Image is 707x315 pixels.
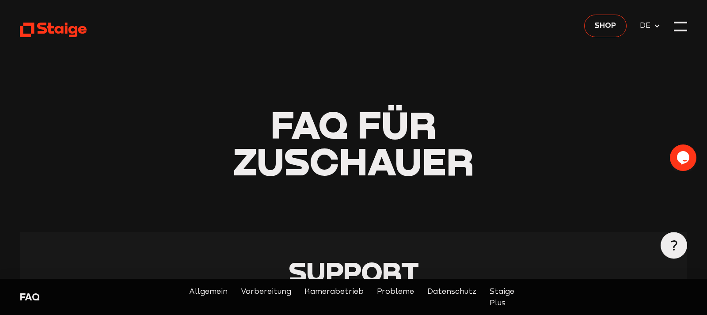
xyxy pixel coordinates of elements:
a: Shop [584,15,627,37]
a: Vorbereitung [241,285,291,309]
a: Kamerabetrieb [304,285,364,309]
a: Probleme [377,285,414,309]
span: für Zuschauer [233,101,474,184]
span: Support [289,255,419,288]
a: Allgemein [189,285,228,309]
iframe: chat widget [670,144,698,171]
a: Datenschutz [427,285,476,309]
span: FAQ [270,101,348,147]
div: FAQ [20,290,179,304]
span: Shop [594,19,616,31]
a: Staige Plus [490,285,518,309]
span: DE [640,19,654,31]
